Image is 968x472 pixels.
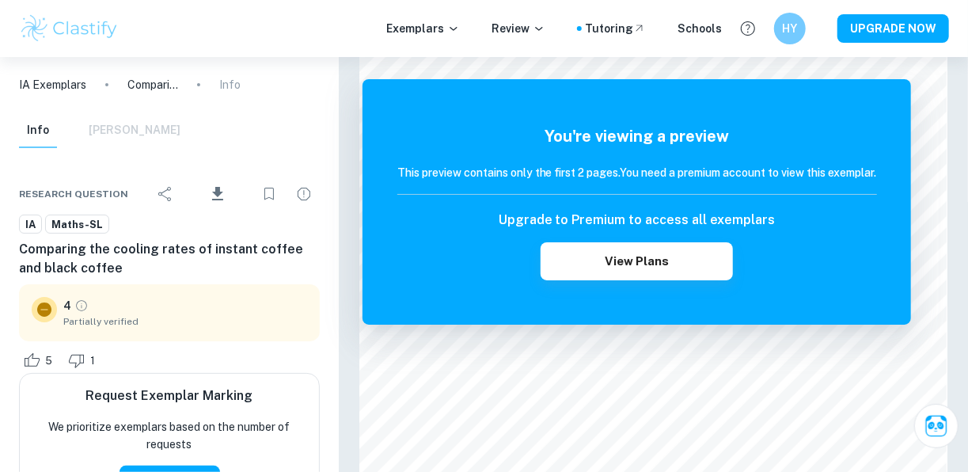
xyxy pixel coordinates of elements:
div: Share [150,178,181,210]
span: Research question [19,187,128,201]
p: We prioritize exemplars based on the number of requests [32,418,306,453]
span: Partially verified [63,314,307,329]
h6: This preview contains only the first 2 pages. You need a premium account to view this exemplar. [397,164,877,181]
div: Report issue [288,178,320,210]
p: Comparing the cooling rates of instant coffee and black coffee [127,76,178,93]
p: Exemplars [386,20,460,37]
div: Dislike [64,348,104,373]
span: 5 [36,353,61,369]
p: 4 [63,297,71,314]
h5: You're viewing a preview [397,124,877,148]
a: IA [19,215,42,234]
div: Bookmark [253,178,285,210]
p: Info [219,76,241,93]
div: Download [184,173,250,215]
span: Maths-SL [46,217,108,233]
button: HY [774,13,806,44]
h6: HY [781,20,799,37]
h6: Comparing the cooling rates of instant coffee and black coffee [19,240,320,278]
a: Grade partially verified [74,299,89,313]
a: Tutoring [585,20,646,37]
a: Schools [678,20,722,37]
h6: Upgrade to Premium to access all exemplars [499,211,776,230]
h6: Request Exemplar Marking [86,386,253,405]
img: Clastify logo [19,13,120,44]
a: IA Exemplars [19,76,86,93]
button: Help and Feedback [735,15,761,42]
p: Review [492,20,545,37]
button: Info [19,113,57,148]
span: IA [20,217,41,233]
button: View Plans [541,242,732,280]
button: Ask Clai [914,404,959,448]
a: Maths-SL [45,215,109,234]
button: UPGRADE NOW [837,14,949,43]
div: Like [19,348,61,373]
span: 1 [82,353,104,369]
